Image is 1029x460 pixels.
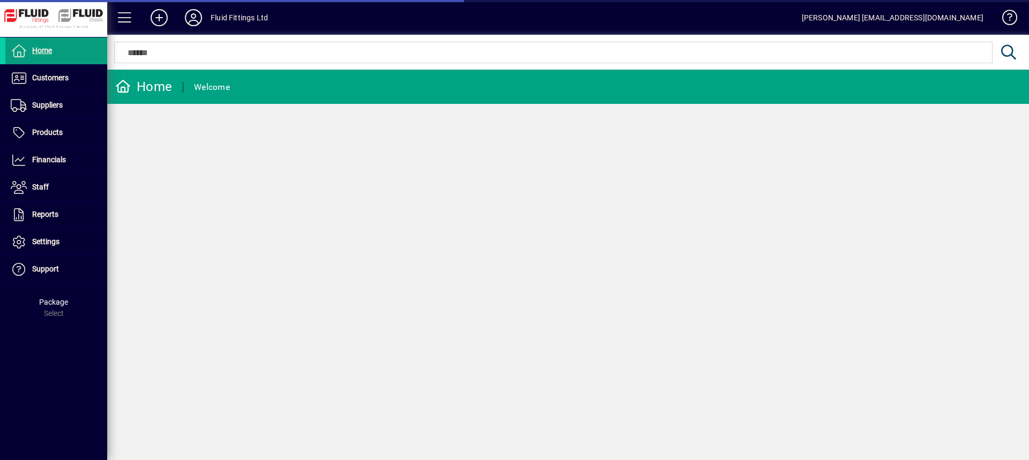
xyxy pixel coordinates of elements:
[5,119,107,146] a: Products
[32,210,58,218] span: Reports
[5,147,107,174] a: Financials
[176,8,211,27] button: Profile
[142,8,176,27] button: Add
[32,73,69,82] span: Customers
[5,174,107,201] a: Staff
[32,183,49,191] span: Staff
[5,92,107,119] a: Suppliers
[32,101,63,109] span: Suppliers
[211,9,268,26] div: Fluid Fittings Ltd
[32,46,52,55] span: Home
[115,78,172,95] div: Home
[5,65,107,92] a: Customers
[194,79,230,96] div: Welcome
[32,155,66,164] span: Financials
[994,2,1016,37] a: Knowledge Base
[32,128,63,137] span: Products
[802,9,983,26] div: [PERSON_NAME] [EMAIL_ADDRESS][DOMAIN_NAME]
[5,201,107,228] a: Reports
[5,256,107,283] a: Support
[39,298,68,306] span: Package
[5,229,107,255] a: Settings
[32,237,59,246] span: Settings
[32,265,59,273] span: Support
